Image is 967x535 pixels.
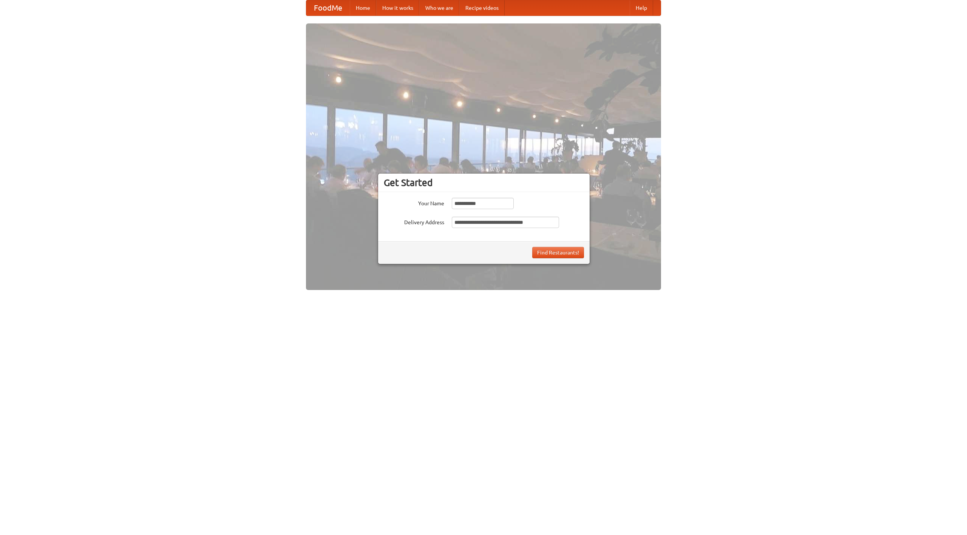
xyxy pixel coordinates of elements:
a: FoodMe [306,0,350,16]
a: How it works [376,0,419,16]
label: Delivery Address [384,217,444,226]
a: Home [350,0,376,16]
button: Find Restaurants! [532,247,584,258]
a: Recipe videos [459,0,505,16]
a: Who we are [419,0,459,16]
a: Help [630,0,653,16]
label: Your Name [384,198,444,207]
h3: Get Started [384,177,584,188]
